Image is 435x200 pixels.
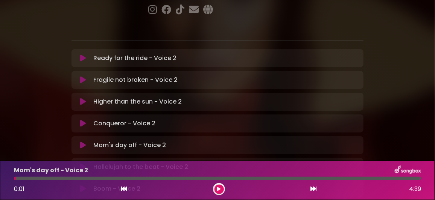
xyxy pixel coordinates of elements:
p: Ready for the ride - Voice 2 [93,54,176,63]
img: songbox-logo-white.png [395,165,421,175]
span: 4:39 [409,185,421,194]
p: Higher than the sun - Voice 2 [93,97,182,106]
p: Fragile not broken - Voice 2 [93,75,178,84]
span: 0:01 [14,185,24,193]
p: Mom's day off - Voice 2 [93,141,166,150]
p: Conqueror - Voice 2 [93,119,155,128]
p: Mom's day off - Voice 2 [14,166,88,175]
